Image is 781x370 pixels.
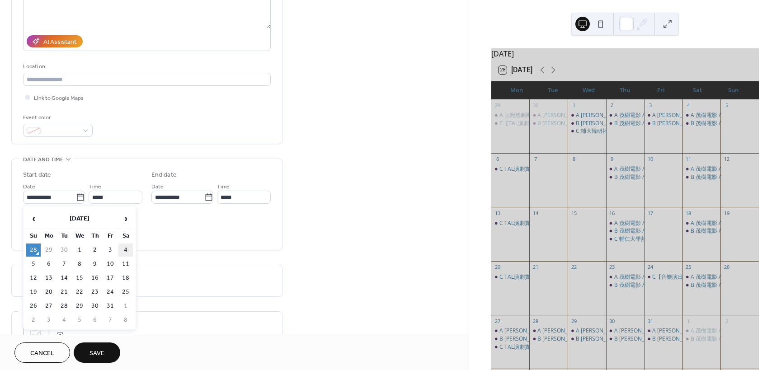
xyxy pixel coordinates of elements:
div: A 茂樹電影 / 許卉林 [606,220,645,227]
div: C 輔大韓研社 / 黃愷晴 [568,127,606,135]
span: Link to Google Maps [34,94,84,103]
div: Fri [643,81,679,99]
div: C【TAL演劇實驗室】-鈴木團練 / 賴峻祥 [491,120,530,127]
td: 16 [88,272,102,285]
td: 1 [72,244,87,257]
div: B 何裕天 [529,120,568,127]
div: B 茂樹電影 / 許卉林 [682,227,721,235]
div: B 茂樹電影 / [PERSON_NAME] [614,120,688,127]
div: AI Assistant [43,37,76,47]
div: 29 [570,318,577,324]
div: 1 [570,102,577,109]
th: Su [26,229,41,243]
div: 14 [532,210,539,216]
td: 2 [88,244,102,257]
div: 16 [609,210,616,216]
div: A 何裕天 [644,327,682,335]
td: 6 [88,314,102,327]
div: A 何裕天 [606,327,645,335]
div: Wed [571,81,607,99]
td: 24 [103,286,118,299]
div: 17 [647,210,654,216]
span: Date [23,182,35,192]
div: 25 [685,264,692,271]
td: 22 [72,286,87,299]
td: 21 [57,286,71,299]
button: AI Assistant [27,35,83,47]
div: B 茂樹電影 / 許卉林 [682,281,721,289]
div: B 何裕天 [568,335,606,343]
div: 1 [685,318,692,324]
div: B 何裕天 [644,120,682,127]
td: 20 [42,286,56,299]
td: 1 [118,300,133,313]
div: A 山宛然劇團 / [PERSON_NAME] [499,112,579,119]
div: B [PERSON_NAME] [537,120,585,127]
td: 15 [72,272,87,285]
div: B 茂樹電影 / [PERSON_NAME] [691,173,764,181]
div: A 茂樹電影 / 許卉林 [682,327,721,335]
td: 8 [118,314,133,327]
button: Cancel [14,342,70,363]
div: B 茂樹電影 / 許卉林 [682,335,721,343]
td: 25 [118,286,133,299]
div: Mon [499,81,535,99]
td: 11 [118,258,133,271]
div: C TAL演劇實驗室-[PERSON_NAME] / [PERSON_NAME] [499,343,632,351]
span: ‹ [27,210,40,228]
div: A 茂樹電影 / [PERSON_NAME] [691,112,764,119]
div: 10 [647,156,654,163]
th: Mo [42,229,56,243]
div: B 茂樹電影 / 許卉林 [606,281,645,289]
div: End date [151,170,177,180]
div: Start date [23,170,51,180]
div: A 何裕天 [568,112,606,119]
td: 18 [118,272,133,285]
div: A 茂樹電影 / 許卉林 [606,112,645,119]
div: Tue [535,81,571,99]
div: B 茂樹電影 / [PERSON_NAME] [614,281,688,289]
div: B 何裕天 [606,335,645,343]
div: 22 [570,264,577,271]
div: C 輔仁大學熱舞社 / 李佾寧 [606,235,645,243]
td: 30 [57,244,71,257]
div: A 何裕天 [529,112,568,119]
div: A 茂樹電影 / [PERSON_NAME] [614,112,688,119]
td: 14 [57,272,71,285]
div: C TAL演劇實驗室-鈴木團練 / 黃羿真 [491,343,530,351]
div: A 茂樹電影 / [PERSON_NAME] [614,220,688,227]
div: B 茂樹電影 / [PERSON_NAME] [691,281,764,289]
div: B [PERSON_NAME] [652,120,700,127]
div: 5 [723,102,730,109]
div: B 茂樹電影 / 許卉林 [606,227,645,235]
div: 21 [532,264,539,271]
td: 23 [88,286,102,299]
div: B [PERSON_NAME] [614,335,662,343]
td: 8 [72,258,87,271]
div: 6 [494,156,501,163]
div: B 茂樹電影 / 許卉林 [606,173,645,181]
td: 29 [72,300,87,313]
td: 29 [42,244,56,257]
div: 12 [723,156,730,163]
div: C TAL演劇實驗室-鈴木團練 / 黃羿真 [491,273,530,281]
td: 3 [42,314,56,327]
div: C TAL演劇實驗室-[PERSON_NAME] / [PERSON_NAME] [499,220,632,227]
div: 30 [609,318,616,324]
td: 9 [88,258,102,271]
div: 26 [723,264,730,271]
span: Save [89,349,104,358]
div: 13 [494,210,501,216]
div: A 茂樹電影 / [PERSON_NAME] [691,165,764,173]
div: 9 [609,156,616,163]
div: A 茂樹電影 / 許卉林 [606,165,645,173]
div: 2 [609,102,616,109]
div: Event color [23,113,91,122]
div: A [PERSON_NAME] [537,327,585,335]
td: 7 [57,258,71,271]
th: Sa [118,229,133,243]
td: 17 [103,272,118,285]
div: A [PERSON_NAME] [537,112,585,119]
td: 13 [42,272,56,285]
